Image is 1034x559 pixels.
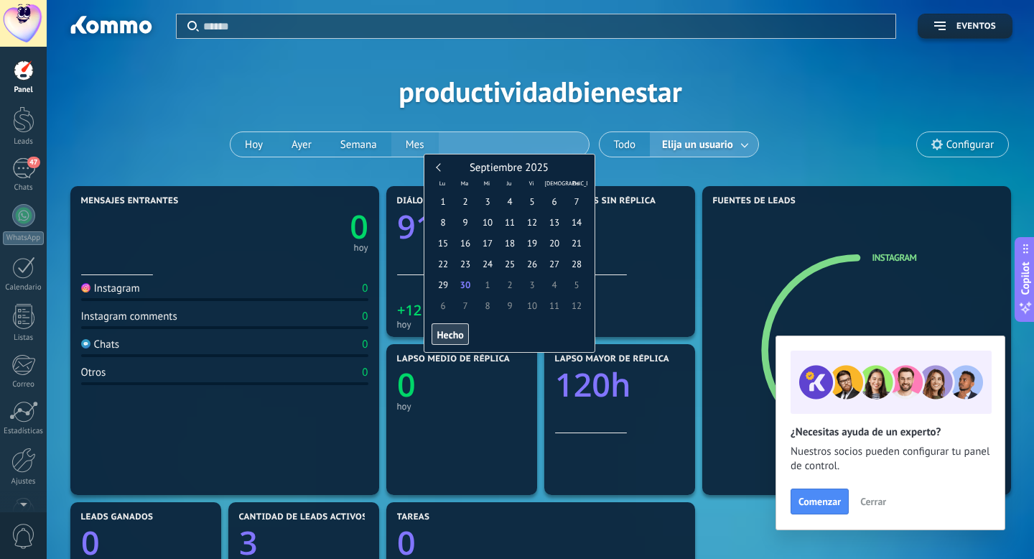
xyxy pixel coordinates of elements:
span: Mi [475,177,498,188]
button: Eventos [918,14,1012,39]
button: Hecho [432,323,468,345]
span: 6 [543,191,565,212]
div: Listas [3,333,45,343]
text: 0 [397,363,416,407]
div: Otros [81,366,106,379]
span: 16 [454,233,476,254]
div: hoy [555,319,684,330]
span: Lu [431,177,453,188]
span: Septiembre 2025 [470,161,549,175]
span: 29 [432,274,454,295]
div: 0 [362,282,368,295]
span: 3 [476,191,498,212]
div: Panel [3,86,45,95]
span: Lapso mayor de réplica [555,354,669,364]
span: 23 [454,254,476,274]
span: 11 [498,212,521,233]
div: Estadísticas [3,427,45,436]
button: Semana [326,132,391,157]
span: 47 [27,157,39,168]
span: 17 [476,233,498,254]
div: Instagram [81,282,140,295]
span: 11 [543,295,565,316]
span: Lapso medio de réplica [397,354,511,364]
span: 2 [498,274,521,295]
div: 0 [362,366,368,379]
span: 30 [454,274,476,295]
div: Chats [3,183,45,193]
span: Do [564,177,587,188]
span: 18 [498,233,521,254]
h2: ¿Necesitas ayuda de un experto? [791,425,990,439]
img: Instagram [81,283,90,292]
span: Mensajes entrantes [81,196,179,206]
button: Ayer [277,132,326,157]
span: 2 [454,191,476,212]
span: 27 [543,254,565,274]
button: Cerrar [854,491,893,512]
span: Vi [520,177,542,188]
span: 10 [476,212,498,233]
span: 22 [432,254,454,274]
span: 28 [565,254,587,274]
span: Elija un usuario [659,135,736,154]
button: Comenzar [791,489,849,514]
div: 0 [362,338,368,351]
span: Configurar [946,139,994,151]
span: 26 [521,254,543,274]
span: 1 [476,274,498,295]
span: 25 [498,254,521,274]
span: 5 [521,191,543,212]
span: 19 [521,233,543,254]
div: WhatsApp [3,231,44,245]
text: 0 [350,205,368,249]
span: 14 [565,212,587,233]
button: Mes [391,132,439,157]
span: 24 [476,254,498,274]
span: Comenzar [798,496,841,507]
div: Leads [3,137,45,147]
div: hoy [354,244,368,251]
span: Cantidad de leads activos [239,512,368,522]
span: 20 [543,233,565,254]
span: Diálogos vigentes [397,196,487,206]
span: Fuentes de leads [713,196,796,206]
span: Ju [498,177,520,188]
span: 12 [565,295,587,316]
div: hoy [397,319,526,330]
button: Elija un usuario [650,132,758,157]
a: Instagram [872,251,917,264]
span: 13 [543,212,565,233]
span: 8 [432,212,454,233]
span: Diálogos sin réplica [555,196,656,206]
span: 4 [498,191,521,212]
span: 3 [521,274,543,295]
span: 1 [432,191,454,212]
span: 12 [521,212,543,233]
span: 9 [454,212,476,233]
img: Chats [81,339,90,348]
span: 8 [476,295,498,316]
span: 6 [432,295,454,316]
span: [DEMOGRAPHIC_DATA] [542,177,564,188]
button: Hoy [230,132,277,157]
div: Correo [3,380,45,389]
span: Leads ganados [81,512,154,522]
text: 91 [397,205,434,249]
span: 10 [521,295,543,316]
span: Tareas [397,512,430,522]
span: 7 [454,295,476,316]
span: Cerrar [860,496,886,507]
div: 0 [362,310,368,323]
span: Eventos [956,22,996,32]
text: 120h [555,363,631,407]
div: Ajustes [3,477,45,486]
a: 0 [225,205,368,249]
span: Ma [453,177,475,188]
div: Calendario [3,283,45,292]
span: 15 [432,233,454,254]
span: 5 [565,274,587,295]
div: hoy [397,401,526,412]
span: Copilot [1018,262,1033,295]
div: Instagram comments [81,310,177,323]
